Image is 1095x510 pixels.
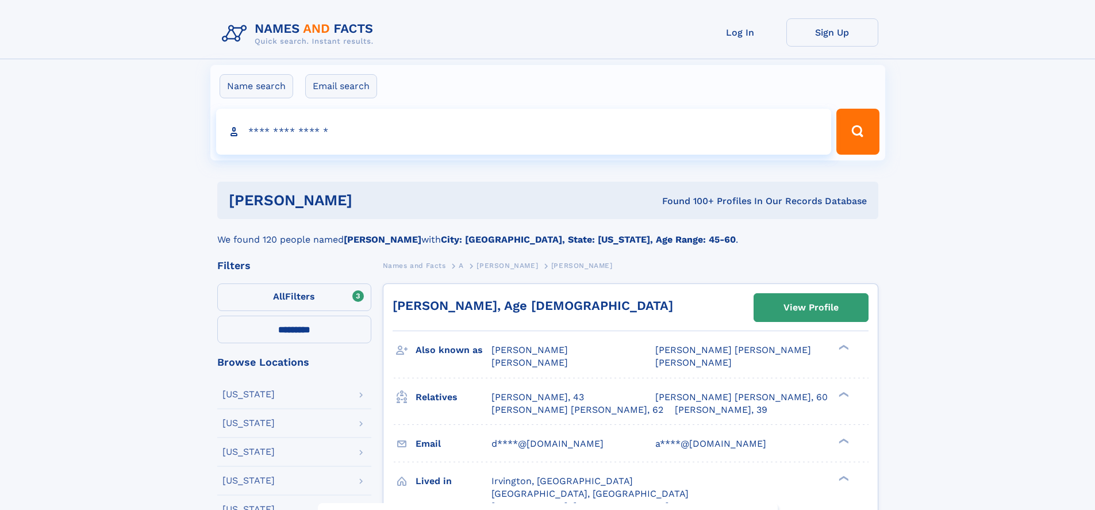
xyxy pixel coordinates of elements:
[416,388,491,407] h3: Relatives
[491,488,689,499] span: [GEOGRAPHIC_DATA], [GEOGRAPHIC_DATA]
[491,357,568,368] span: [PERSON_NAME]
[783,294,839,321] div: View Profile
[694,18,786,47] a: Log In
[305,74,377,98] label: Email search
[459,258,464,273] a: A
[216,109,832,155] input: search input
[222,476,275,485] div: [US_STATE]
[836,474,850,482] div: ❯
[551,262,613,270] span: [PERSON_NAME]
[222,447,275,457] div: [US_STATE]
[220,74,293,98] label: Name search
[836,109,879,155] button: Search Button
[383,258,446,273] a: Names and Facts
[273,291,285,302] span: All
[344,234,421,245] b: [PERSON_NAME]
[491,344,568,355] span: [PERSON_NAME]
[655,391,828,404] a: [PERSON_NAME] [PERSON_NAME], 60
[222,390,275,399] div: [US_STATE]
[393,298,673,313] a: [PERSON_NAME], Age [DEMOGRAPHIC_DATA]
[507,195,867,208] div: Found 100+ Profiles In Our Records Database
[217,357,371,367] div: Browse Locations
[416,340,491,360] h3: Also known as
[416,471,491,491] h3: Lived in
[491,404,663,416] a: [PERSON_NAME] [PERSON_NAME], 62
[477,262,538,270] span: [PERSON_NAME]
[459,262,464,270] span: A
[477,258,538,273] a: [PERSON_NAME]
[655,357,732,368] span: [PERSON_NAME]
[836,344,850,351] div: ❯
[836,437,850,444] div: ❯
[754,294,868,321] a: View Profile
[217,18,383,49] img: Logo Names and Facts
[217,283,371,311] label: Filters
[786,18,878,47] a: Sign Up
[217,219,878,247] div: We found 120 people named with .
[491,476,633,486] span: Irvington, [GEOGRAPHIC_DATA]
[675,404,767,416] a: [PERSON_NAME], 39
[491,391,584,404] a: [PERSON_NAME], 43
[655,344,811,355] span: [PERSON_NAME] [PERSON_NAME]
[441,234,736,245] b: City: [GEOGRAPHIC_DATA], State: [US_STATE], Age Range: 45-60
[229,193,508,208] h1: [PERSON_NAME]
[416,434,491,454] h3: Email
[222,419,275,428] div: [US_STATE]
[217,260,371,271] div: Filters
[836,390,850,398] div: ❯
